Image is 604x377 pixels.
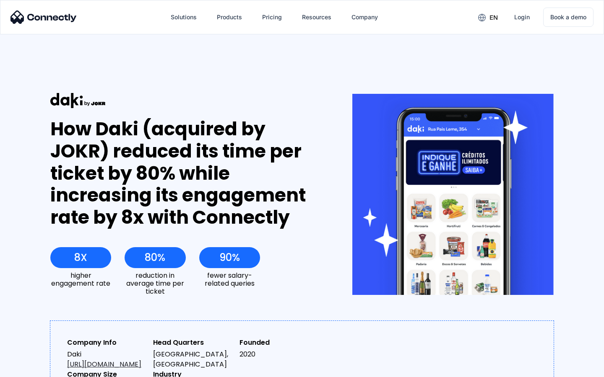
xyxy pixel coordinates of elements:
div: 80% [145,252,165,263]
div: [GEOGRAPHIC_DATA], [GEOGRAPHIC_DATA] [153,349,232,369]
div: Login [514,11,530,23]
div: en [489,12,498,23]
a: Book a demo [543,8,594,27]
div: Founded [240,338,319,348]
div: Solutions [171,11,197,23]
div: fewer salary-related queries [199,271,260,287]
div: 2020 [240,349,319,359]
div: Company [351,11,378,23]
img: Connectly Logo [10,10,77,24]
div: How Daki (acquired by JOKR) reduced its time per ticket by 80% while increasing its engagement ra... [50,118,322,229]
aside: Language selected: English [8,362,50,374]
a: [URL][DOMAIN_NAME] [67,359,141,369]
div: Head Quarters [153,338,232,348]
div: higher engagement rate [50,271,111,287]
div: Pricing [262,11,282,23]
div: Daki [67,349,146,369]
div: Products [217,11,242,23]
div: 8X [74,252,87,263]
ul: Language list [17,362,50,374]
a: Login [508,7,536,27]
div: Resources [302,11,331,23]
div: 90% [219,252,240,263]
div: reduction in average time per ticket [125,271,185,296]
a: Pricing [255,7,289,27]
div: Company Info [67,338,146,348]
